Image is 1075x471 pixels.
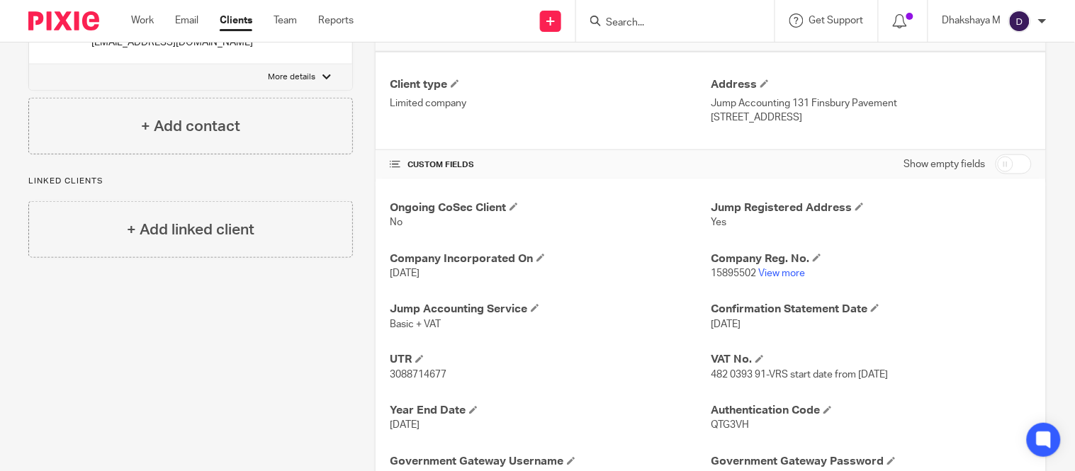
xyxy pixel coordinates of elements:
[268,72,315,83] p: More details
[1008,10,1031,33] img: svg%3E
[390,319,441,329] span: Basic + VAT
[390,200,711,215] h4: Ongoing CoSec Client
[711,110,1032,125] p: [STREET_ADDRESS]
[220,13,252,28] a: Clients
[711,421,749,431] span: QTG3VH
[91,35,253,50] p: [EMAIL_ADDRESS][DOMAIN_NAME]
[711,251,1032,266] h4: Company Reg. No.
[711,77,1032,92] h4: Address
[758,268,805,278] a: View more
[711,455,1032,470] h4: Government Gateway Password
[390,370,446,380] span: 3088714677
[390,302,711,317] h4: Jump Accounting Service
[711,319,741,329] span: [DATE]
[942,13,1001,28] p: Dhakshaya M
[28,176,353,187] p: Linked clients
[711,268,756,278] span: 15895502
[711,370,888,380] span: 482 0393 91-VRS start date from [DATE]
[390,268,420,278] span: [DATE]
[390,96,711,110] p: Limited company
[274,13,297,28] a: Team
[28,11,99,30] img: Pixie
[390,159,711,171] h4: CUSTOM FIELDS
[904,157,986,171] label: Show empty fields
[711,96,1032,110] p: Jump Accounting 131 Finsbury Pavement
[390,77,711,92] h4: Client type
[809,16,864,25] span: Get Support
[711,217,726,227] span: Yes
[141,115,240,137] h4: + Add contact
[390,217,403,227] span: No
[604,17,732,30] input: Search
[390,404,711,419] h4: Year End Date
[175,13,198,28] a: Email
[390,455,711,470] h4: Government Gateway Username
[131,13,154,28] a: Work
[711,302,1032,317] h4: Confirmation Statement Date
[318,13,354,28] a: Reports
[711,404,1032,419] h4: Authentication Code
[711,200,1032,215] h4: Jump Registered Address
[390,251,711,266] h4: Company Incorporated On
[127,219,254,241] h4: + Add linked client
[390,353,711,368] h4: UTR
[711,353,1032,368] h4: VAT No.
[390,421,420,431] span: [DATE]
